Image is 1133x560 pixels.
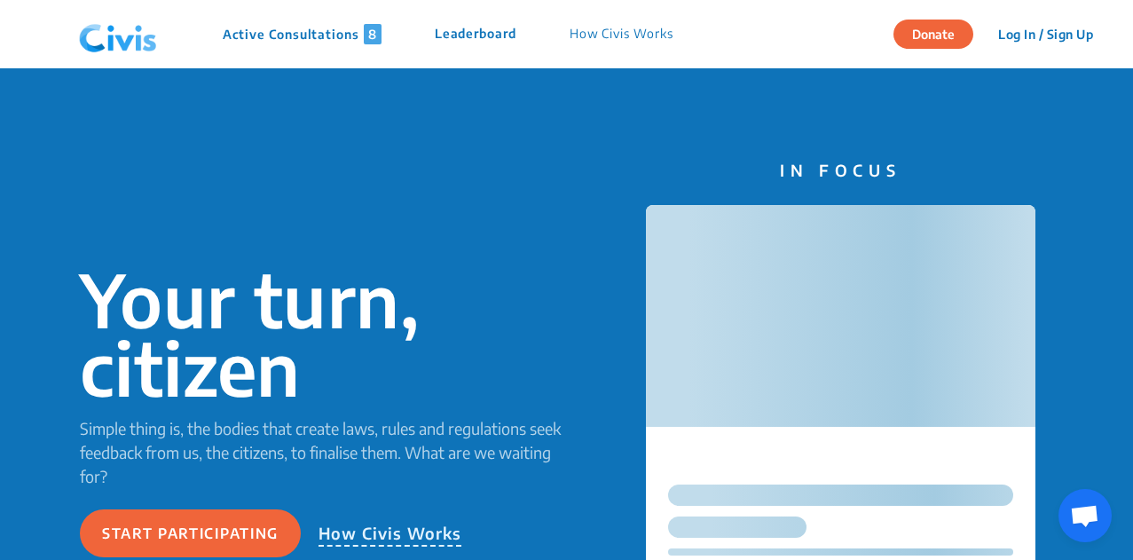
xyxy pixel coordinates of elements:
[223,24,382,44] p: Active Consultations
[893,24,987,42] a: Donate
[364,24,382,44] span: 8
[80,416,567,488] p: Simple thing is, the bodies that create laws, rules and regulations seek feedback from us, the ci...
[80,265,567,402] p: Your turn, citizen
[1058,489,1112,542] a: Open chat
[987,20,1105,48] button: Log In / Sign Up
[893,20,973,49] button: Donate
[72,8,164,61] img: navlogo.png
[80,509,301,557] button: Start participating
[570,24,673,44] p: How Civis Works
[319,521,462,547] p: How Civis Works
[435,24,516,44] p: Leaderboard
[646,158,1035,182] p: IN FOCUS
